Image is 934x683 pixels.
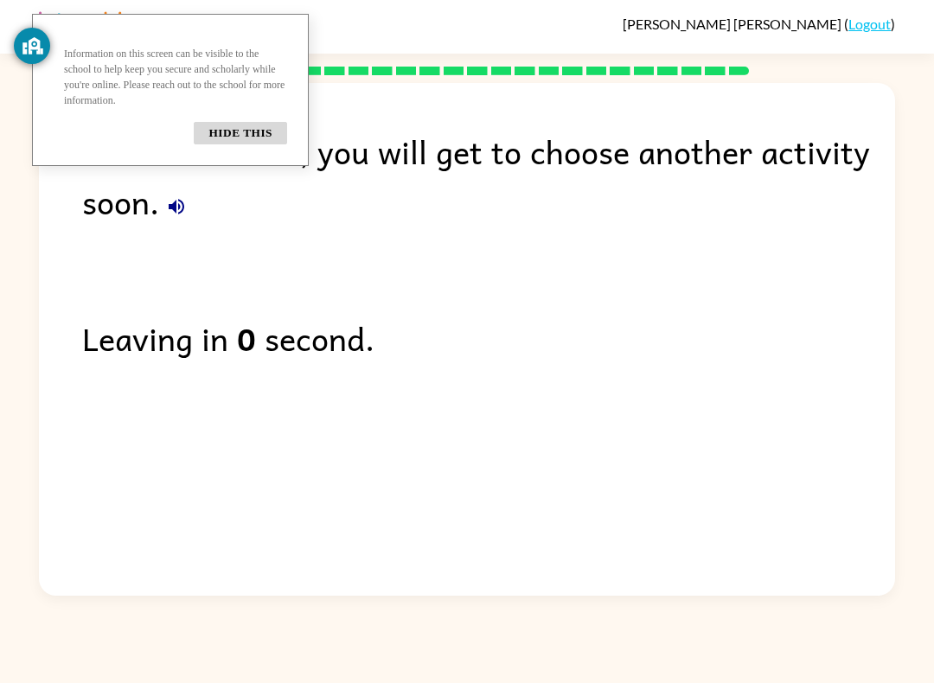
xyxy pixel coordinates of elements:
[82,313,895,363] div: Leaving in second.
[194,122,287,144] button: Hide this window
[82,126,895,227] div: You're all done, you will get to choose another activity soon.
[39,7,135,45] img: Literably
[848,16,891,32] a: Logout
[237,313,256,363] b: 0
[32,14,309,166] div: Privacy Information
[623,16,844,32] span: [PERSON_NAME] [PERSON_NAME]
[623,16,895,32] div: ( )
[14,28,50,64] button: GoGuardian Privacy Information
[64,46,287,108] p: Information on this screen can be visible to the school to help keep you secure and scholarly whi...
